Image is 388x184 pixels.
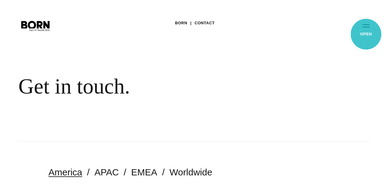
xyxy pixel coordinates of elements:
[131,167,157,177] a: EMEA
[359,19,373,32] button: Open
[194,18,214,28] a: Contact
[94,167,119,177] a: APAC
[48,167,82,177] a: America
[169,167,212,177] a: Worldwide
[175,18,187,28] a: BORN
[18,74,276,99] div: Get in touch.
